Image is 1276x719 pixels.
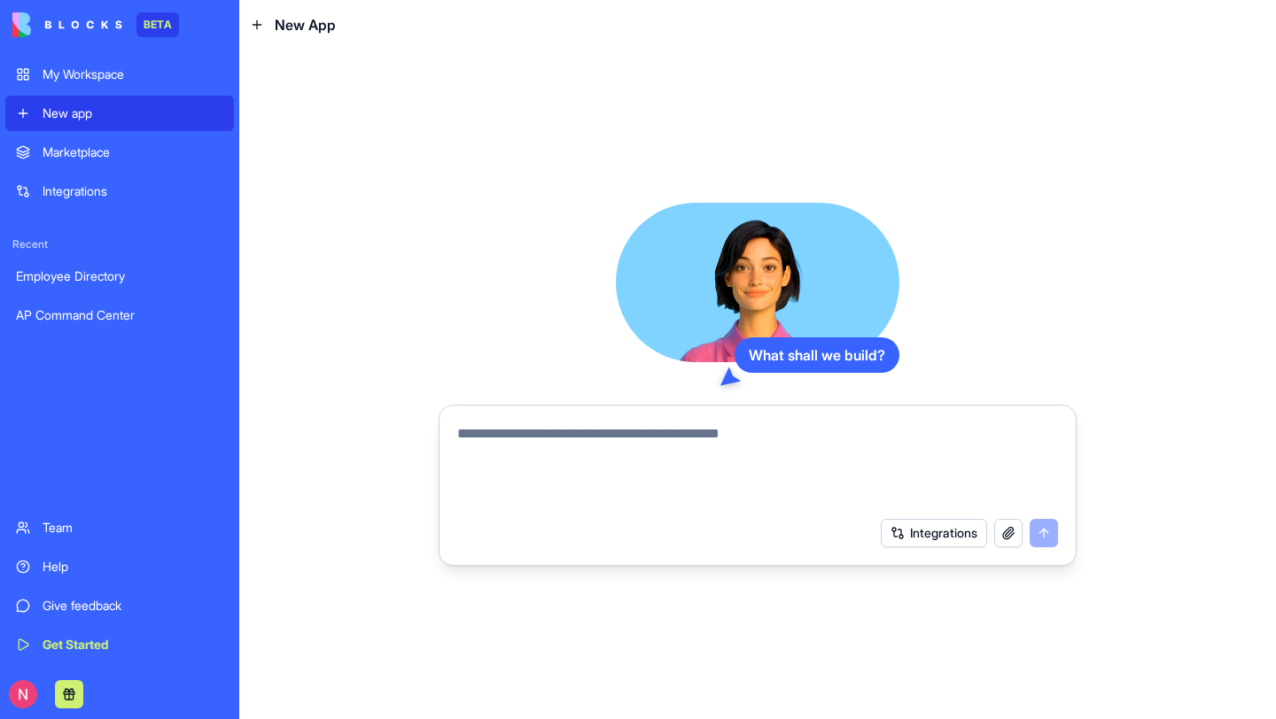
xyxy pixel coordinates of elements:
[275,14,336,35] span: New App
[43,104,223,122] div: New app
[5,588,234,623] a: Give feedback
[43,143,223,161] div: Marketplace
[43,597,223,615] div: Give feedback
[43,66,223,83] div: My Workspace
[5,135,234,170] a: Marketplace
[5,96,234,131] a: New app
[12,12,179,37] a: BETA
[43,636,223,653] div: Get Started
[43,519,223,537] div: Team
[5,510,234,545] a: Team
[136,12,179,37] div: BETA
[5,627,234,662] a: Get Started
[9,680,37,708] img: ACg8ocLcociyy9znLq--h6yEi2cYg3E6pP5UTMLYLOfNa3QwLQ1bTA=s96-c
[5,549,234,584] a: Help
[881,519,987,547] button: Integrations
[16,306,223,324] div: AP Command Center
[43,558,223,576] div: Help
[5,174,234,209] a: Integrations
[16,267,223,285] div: Employee Directory
[5,237,234,251] span: Recent
[5,57,234,92] a: My Workspace
[735,337,899,373] div: What shall we build?
[43,182,223,200] div: Integrations
[5,259,234,294] a: Employee Directory
[5,298,234,333] a: AP Command Center
[12,12,122,37] img: logo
